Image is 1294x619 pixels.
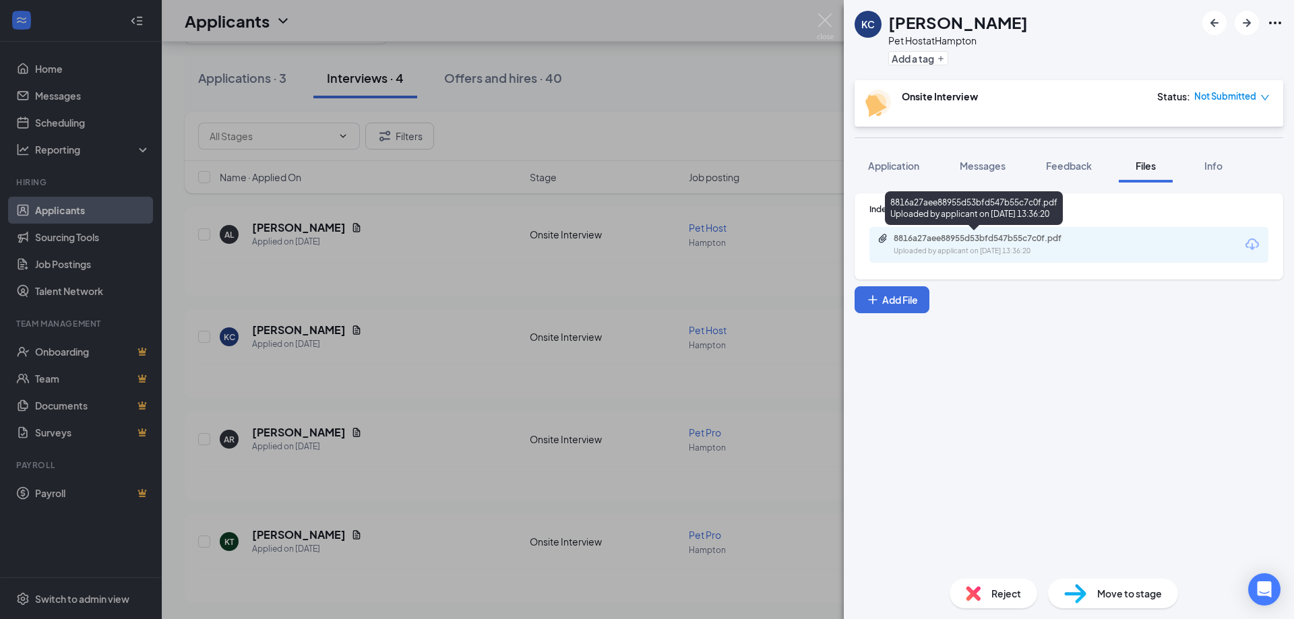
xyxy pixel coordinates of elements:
div: Pet Host at Hampton [888,34,1028,47]
svg: Download [1244,236,1260,253]
span: Messages [960,160,1006,172]
svg: Plus [866,293,880,306]
div: KC [861,18,875,31]
button: Add FilePlus [855,286,929,313]
svg: ArrowLeftNew [1206,15,1223,31]
span: Feedback [1046,160,1092,172]
b: Onsite Interview [902,90,978,102]
div: Status : [1157,90,1190,103]
button: ArrowLeftNew [1202,11,1227,35]
span: Move to stage [1097,586,1162,601]
span: Files [1136,160,1156,172]
div: 8816a27aee88955d53bfd547b55c7c0f.pdf Uploaded by applicant on [DATE] 13:36:20 [885,191,1063,225]
span: Application [868,160,919,172]
span: Info [1204,160,1223,172]
svg: Plus [937,55,945,63]
a: Paperclip8816a27aee88955d53bfd547b55c7c0f.pdfUploaded by applicant on [DATE] 13:36:20 [877,233,1096,257]
svg: Ellipses [1267,15,1283,31]
div: Uploaded by applicant on [DATE] 13:36:20 [894,246,1096,257]
svg: Paperclip [877,233,888,244]
svg: ArrowRight [1239,15,1255,31]
h1: [PERSON_NAME] [888,11,1028,34]
span: Reject [991,586,1021,601]
div: Indeed Resume [869,203,1268,215]
div: 8816a27aee88955d53bfd547b55c7c0f.pdf [894,233,1082,244]
span: Not Submitted [1194,90,1256,103]
button: PlusAdd a tag [888,51,948,65]
button: ArrowRight [1235,11,1259,35]
span: down [1260,93,1270,102]
div: Open Intercom Messenger [1248,573,1281,606]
